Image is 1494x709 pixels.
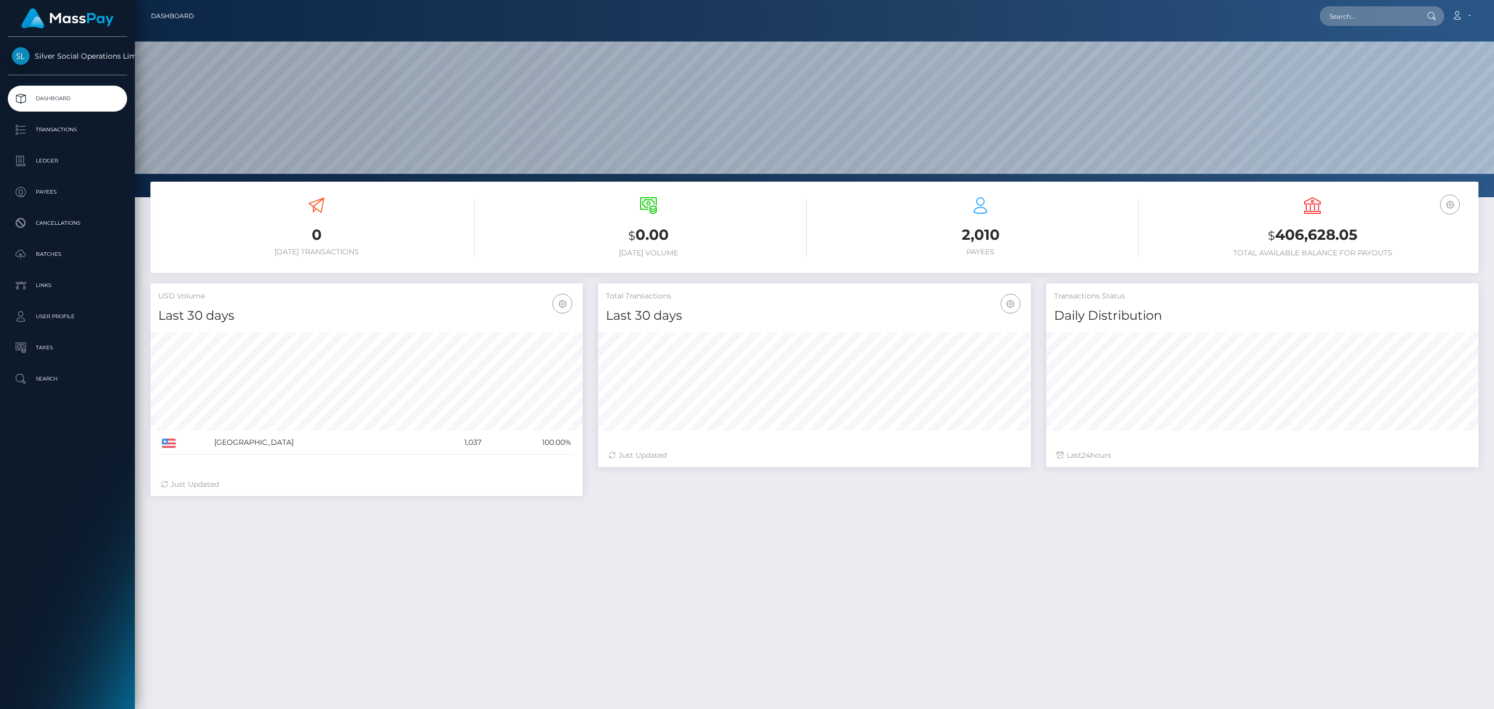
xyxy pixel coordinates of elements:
h6: Total Available Balance for Payouts [1154,249,1471,257]
h4: Last 30 days [158,307,575,325]
p: Cancellations [12,215,123,231]
p: Payees [12,184,123,200]
p: Batches [12,247,123,262]
img: US.png [162,439,176,448]
div: Just Updated [161,479,572,490]
div: Last hours [1057,450,1468,461]
h6: [DATE] Transactions [158,248,475,256]
a: Search [8,366,127,392]
a: Transactions [8,117,127,143]
h6: Payees [822,248,1139,256]
td: 1,037 [425,431,485,455]
img: Silver Social Operations Limited [12,47,30,65]
div: Just Updated [608,450,1020,461]
a: Links [8,272,127,298]
td: [GEOGRAPHIC_DATA] [211,431,425,455]
h6: [DATE] Volume [490,249,807,257]
h5: Transactions Status [1054,291,1471,302]
h3: 0.00 [490,225,807,246]
a: Taxes [8,335,127,361]
h4: Daily Distribution [1054,307,1471,325]
p: Ledger [12,153,123,169]
h4: Last 30 days [606,307,1022,325]
a: Cancellations [8,210,127,236]
h5: Total Transactions [606,291,1022,302]
p: User Profile [12,309,123,324]
p: Transactions [12,122,123,138]
h3: 0 [158,225,475,245]
a: Dashboard [151,5,194,27]
p: Dashboard [12,91,123,106]
img: MassPay Logo [21,8,114,29]
p: Search [12,371,123,387]
span: Silver Social Operations Limited [8,51,127,61]
a: User Profile [8,304,127,330]
td: 100.00% [485,431,575,455]
a: Batches [8,241,127,267]
p: Taxes [12,340,123,356]
h3: 406,628.05 [1154,225,1471,246]
h3: 2,010 [822,225,1139,245]
a: Ledger [8,148,127,174]
small: $ [1268,228,1275,243]
h5: USD Volume [158,291,575,302]
a: Dashboard [8,86,127,112]
small: $ [628,228,635,243]
a: Payees [8,179,127,205]
p: Links [12,278,123,293]
input: Search... [1320,6,1417,26]
span: 24 [1082,451,1090,460]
